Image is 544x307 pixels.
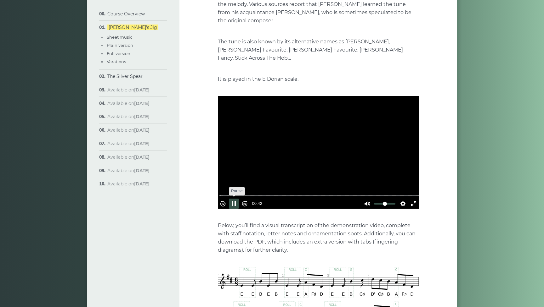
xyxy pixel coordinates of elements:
strong: [DATE] [134,168,150,173]
strong: [DATE] [134,141,150,146]
p: It is played in the E Dorian scale. [218,75,419,83]
a: Varations [107,59,126,64]
span: Available on [107,168,150,173]
a: Course Overview [107,11,145,17]
strong: [DATE] [134,127,150,133]
strong: [DATE] [134,87,150,93]
strong: [DATE] [134,154,150,160]
a: Full version [107,51,130,56]
a: The Silver Spear [107,74,143,79]
span: Available on [107,101,150,106]
span: Available on [107,154,150,160]
span: Available on [107,141,150,146]
a: [PERSON_NAME]’s Jig [107,25,158,30]
p: Below, you’ll find a visual transcription of the demonstration video, complete with staff notatio... [218,222,419,254]
a: Sheet music [107,35,132,40]
span: Available on [107,127,150,133]
span: Available on [107,87,150,93]
a: Plain version [107,43,133,48]
p: The tune is also known by its alternative names as [PERSON_NAME], [PERSON_NAME] Favourite, [PERSO... [218,38,419,62]
strong: [DATE] [134,181,150,187]
span: Available on [107,181,150,187]
span: Available on [107,114,150,119]
strong: [DATE] [134,101,150,106]
strong: [DATE] [134,114,150,119]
